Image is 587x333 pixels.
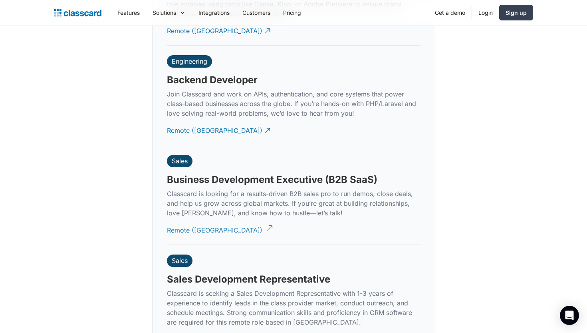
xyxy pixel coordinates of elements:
div: Remote ([GEOGRAPHIC_DATA]) [167,120,262,135]
a: home [54,7,101,18]
p: Classcard is looking for a results-driven B2B sales pro to run demos, close deals, and help us gr... [167,189,420,218]
a: Customers [236,4,277,22]
div: Sales [172,257,188,265]
h3: Backend Developer [167,74,258,86]
a: Features [111,4,146,22]
a: Sign up [499,5,533,20]
a: Get a demo [428,4,472,22]
a: Integrations [192,4,236,22]
a: Remote ([GEOGRAPHIC_DATA]) [167,120,272,142]
h3: Sales Development Representative [167,273,330,285]
a: Remote ([GEOGRAPHIC_DATA]) [167,219,272,241]
a: Pricing [277,4,307,22]
div: Sign up [506,8,527,17]
a: Login [472,4,499,22]
div: Solutions [153,8,176,17]
div: Sales [172,157,188,165]
p: Classcard is seeking a Sales Development Representative with 1-3 years of experience to identify ... [167,289,420,327]
div: Remote ([GEOGRAPHIC_DATA]) [167,20,262,36]
p: Join Classcard and work on APIs, authentication, and core systems that power class-based business... [167,89,420,118]
a: Remote ([GEOGRAPHIC_DATA]) [167,20,272,42]
div: Open Intercom Messenger [560,306,579,325]
div: Remote ([GEOGRAPHIC_DATA]) [167,219,262,235]
div: Solutions [146,4,192,22]
div: Engineering [172,57,207,65]
h3: Business Development Executive (B2B SaaS) [167,174,377,186]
